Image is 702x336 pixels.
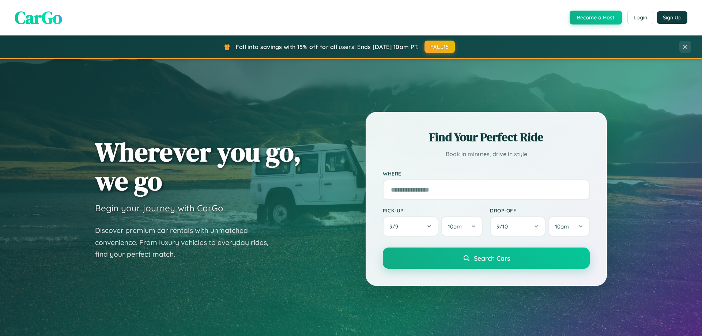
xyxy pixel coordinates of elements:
[236,43,419,50] span: Fall into savings with 15% off for all users! Ends [DATE] 10am PT.
[95,203,223,214] h3: Begin your journey with CarGo
[474,254,510,262] span: Search Cars
[389,223,402,230] span: 9 / 9
[497,223,512,230] span: 9 / 10
[383,248,590,269] button: Search Cars
[548,216,590,237] button: 10am
[657,11,687,24] button: Sign Up
[383,129,590,145] h2: Find Your Perfect Ride
[383,149,590,159] p: Book in minutes, drive in style
[383,216,438,237] button: 9/9
[95,224,278,260] p: Discover premium car rentals with unmatched convenience. From luxury vehicles to everyday rides, ...
[95,137,301,195] h1: Wherever you go, we go
[424,41,455,53] button: FALL15
[448,223,462,230] span: 10am
[490,216,546,237] button: 9/10
[441,216,483,237] button: 10am
[627,11,653,24] button: Login
[570,11,622,24] button: Become a Host
[490,207,590,214] label: Drop-off
[383,207,483,214] label: Pick-up
[383,170,590,177] label: Where
[15,5,62,30] span: CarGo
[555,223,569,230] span: 10am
